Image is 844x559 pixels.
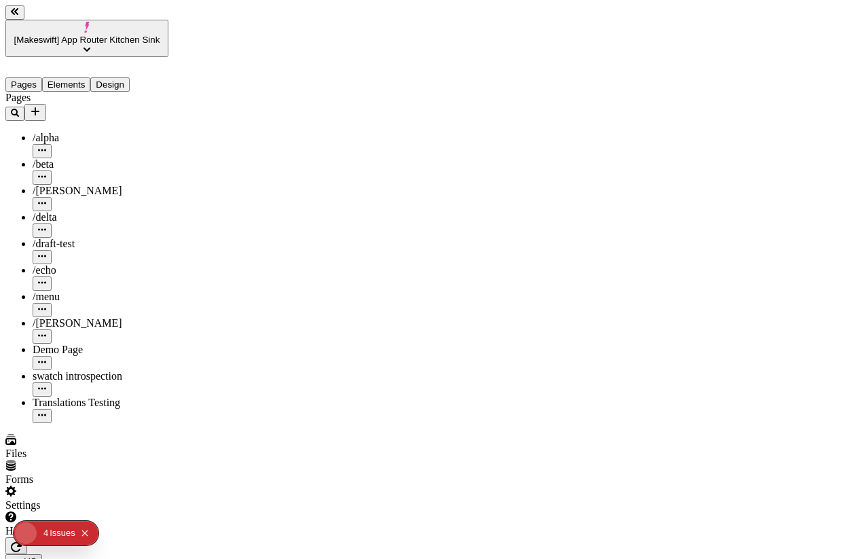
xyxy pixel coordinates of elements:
button: Pages [5,77,42,92]
div: /beta [33,158,168,170]
div: Translations Testing [33,397,168,409]
button: [Makeswift] App Router Kitchen Sink [5,20,168,57]
div: Files [5,448,168,460]
div: Demo Page [33,344,168,356]
div: Pages [5,92,168,104]
span: [Makeswift] App Router Kitchen Sink [14,35,160,45]
div: /menu [33,291,168,303]
div: /alpha [33,132,168,144]
div: Settings [5,499,168,511]
div: Forms [5,473,168,486]
button: Design [90,77,130,92]
button: Elements [42,77,91,92]
button: Add new [24,104,46,121]
div: /echo [33,264,168,276]
div: swatch introspection [33,370,168,382]
div: /draft-test [33,238,168,250]
div: /delta [33,211,168,223]
div: Help [5,525,168,537]
div: /[PERSON_NAME] [33,185,168,197]
div: /[PERSON_NAME] [33,317,168,329]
